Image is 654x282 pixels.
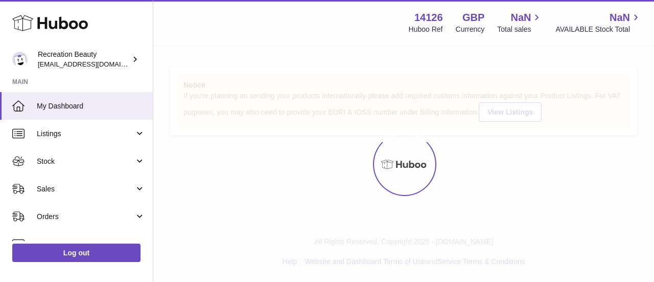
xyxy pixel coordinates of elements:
a: NaN Total sales [497,11,543,34]
a: Log out [12,244,141,262]
strong: 14126 [414,11,443,25]
span: Stock [37,157,134,166]
span: NaN [510,11,531,25]
div: Currency [456,25,485,34]
span: [EMAIL_ADDRESS][DOMAIN_NAME] [38,60,150,68]
div: Huboo Ref [409,25,443,34]
span: AVAILABLE Stock Total [555,25,642,34]
span: My Dashboard [37,101,145,111]
span: NaN [610,11,630,25]
img: internalAdmin-14126@internal.huboo.com [12,52,28,67]
span: Sales [37,184,134,194]
span: Orders [37,212,134,222]
span: Usage [37,240,145,249]
strong: GBP [462,11,484,25]
div: Recreation Beauty [38,50,130,69]
span: Listings [37,129,134,139]
a: NaN AVAILABLE Stock Total [555,11,642,34]
span: Total sales [497,25,543,34]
